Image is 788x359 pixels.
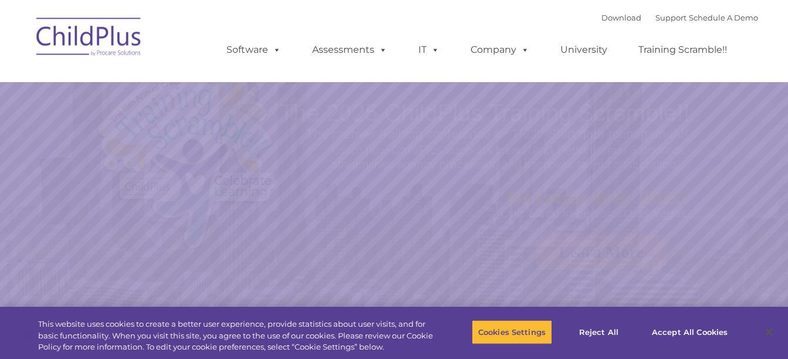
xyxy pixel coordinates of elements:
a: IT [407,38,451,62]
font: | [601,13,758,22]
a: Software [215,38,293,62]
img: ChildPlus by Procare Solutions [31,9,148,68]
button: Reject All [562,320,635,344]
a: Download [601,13,641,22]
a: University [549,38,619,62]
button: Accept All Cookies [645,320,734,344]
button: Close [756,319,782,345]
a: Support [655,13,686,22]
button: Cookies Settings [472,320,552,344]
a: Schedule A Demo [689,13,758,22]
a: Learn More [536,235,667,270]
a: Training Scramble!! [627,38,739,62]
a: Company [459,38,541,62]
div: This website uses cookies to create a better user experience, provide statistics about user visit... [38,319,434,353]
a: Assessments [300,38,399,62]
